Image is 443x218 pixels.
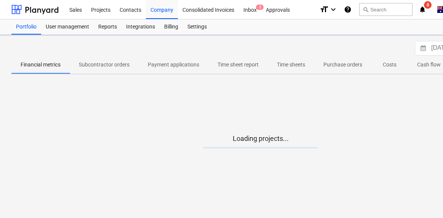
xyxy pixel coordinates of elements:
[381,61,399,69] p: Costs
[417,61,441,69] p: Cash flow
[256,5,264,10] span: 5
[277,61,305,69] p: Time sheets
[363,6,369,13] span: search
[417,44,430,53] button: Interact with the calendar and add the check-in date for your trip.
[323,61,362,69] p: Purchase orders
[79,61,130,69] p: Subcontractor orders
[203,134,318,143] p: Loading projects...
[344,5,352,14] i: Knowledge base
[122,19,160,35] a: Integrations
[160,19,183,35] a: Billing
[21,61,61,69] p: Financial metrics
[424,1,432,9] span: 8
[41,19,94,35] a: User management
[94,19,122,35] a: Reports
[183,19,211,35] a: Settings
[320,5,329,14] i: format_size
[11,19,41,35] a: Portfolio
[148,61,199,69] p: Payment applications
[218,61,259,69] p: Time sheet report
[419,5,426,14] i: notifications
[359,3,413,16] button: Search
[329,5,338,14] i: keyboard_arrow_down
